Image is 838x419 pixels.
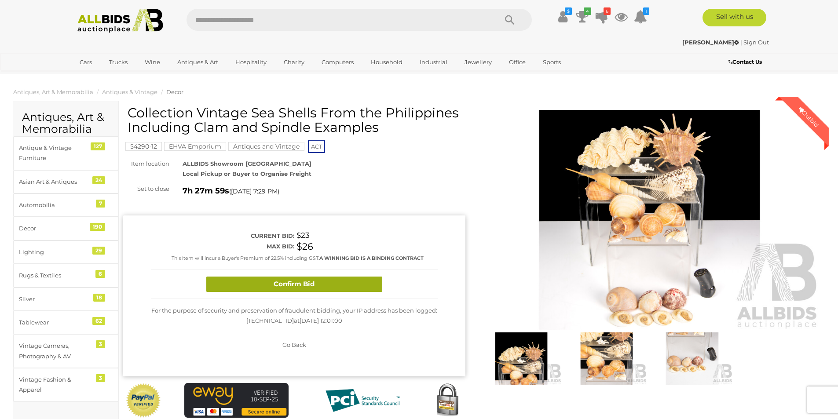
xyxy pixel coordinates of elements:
div: For the purpose of security and preservation of fraudulent bidding, your IP address has been logg... [151,299,438,333]
div: Tablewear [19,317,91,328]
a: [GEOGRAPHIC_DATA] [74,69,148,84]
a: Automobilia 7 [13,193,118,217]
img: Allbids.com.au [73,9,168,33]
a: Jewellery [459,55,498,69]
a: Decor 190 [13,217,118,240]
a: Sign Out [743,39,769,46]
div: Asian Art & Antiques [19,177,91,187]
a: Wine [139,55,166,69]
span: ACT [308,140,325,153]
a: Cars [74,55,98,69]
img: Collection Vintage Sea Shells From the Philippines Including Clam and Spindle Examples [481,332,562,385]
a: EHVA Emporium [164,143,226,150]
span: [DATE] 12:01:00 [300,317,342,324]
a: Household [365,55,408,69]
div: 6 [95,270,105,278]
img: eWAY Payment Gateway [184,383,289,418]
a: 6 [595,9,608,25]
img: PCI DSS compliant [318,383,406,418]
div: 7 [96,200,105,208]
a: Asian Art & Antiques 24 [13,170,118,193]
div: 18 [93,294,105,302]
div: Decor [19,223,91,233]
div: Automobilia [19,200,91,210]
i: $ [565,7,572,15]
div: Antique & Vintage Furniture [19,143,91,164]
div: 3 [96,340,105,348]
a: Sports [537,55,567,69]
button: Search [488,9,532,31]
div: Rugs & Textiles [19,270,91,281]
button: Confirm Bid [206,277,382,292]
div: Outbid [788,97,829,137]
div: Vintage Fashion & Apparel [19,375,91,395]
a: Antiques & Art [172,55,224,69]
a: 54290-12 [125,143,162,150]
div: 24 [92,176,105,184]
i: 6 [604,7,611,15]
small: This Item will incur a Buyer's Premium of 22.5% including GST. [172,255,424,261]
span: $23 [296,231,310,240]
b: A WINNING BID IS A BINDING CONTRACT [319,255,424,261]
div: 127 [91,142,105,150]
div: 3 [96,374,105,382]
a: Antiques & Vintage [102,88,157,95]
span: [TECHNICAL_ID] [246,317,294,324]
a: Antique & Vintage Furniture 127 [13,136,118,170]
div: Lighting [19,247,91,257]
img: Collection Vintage Sea Shells From the Philippines Including Clam and Spindle Examples [566,332,647,385]
img: Collection Vintage Sea Shells From the Philippines Including Clam and Spindle Examples [479,110,821,330]
strong: Local Pickup or Buyer to Organise Freight [183,170,311,177]
b: Contact Us [728,58,762,65]
div: Max bid: [151,241,294,251]
a: Rugs & Textiles 6 [13,264,118,287]
div: Vintage Cameras, Photography & AV [19,341,91,361]
span: ( ) [229,188,279,195]
a: Charity [278,55,310,69]
div: 29 [92,247,105,255]
span: $26 [296,241,313,252]
a: Contact Us [728,57,764,67]
a: 1 [634,9,647,25]
a: Hospitality [230,55,272,69]
a: Industrial [414,55,453,69]
a: Silver 18 [13,288,118,311]
div: 62 [92,317,105,325]
mark: Antiques and Vintage [228,142,304,151]
a: Tablewear 62 [13,311,118,334]
a: Office [503,55,531,69]
a: Computers [316,55,359,69]
div: Current bid: [151,231,294,241]
i: 4 [584,7,591,15]
img: Official PayPal Seal [125,383,161,418]
strong: 7h 27m 59s [183,186,229,196]
a: Trucks [103,55,133,69]
a: [PERSON_NAME] [682,39,740,46]
span: [DATE] 7:29 PM [231,187,278,195]
a: Sell with us [703,9,766,26]
a: Vintage Cameras, Photography & AV 3 [13,334,118,368]
a: Antiques and Vintage [228,143,304,150]
mark: 54290-12 [125,142,162,151]
h1: Collection Vintage Sea Shells From the Philippines Including Clam and Spindle Examples [128,106,463,135]
a: $ [556,9,570,25]
a: Decor [166,88,183,95]
span: | [740,39,742,46]
strong: ALLBIDS Showroom [GEOGRAPHIC_DATA] [183,160,311,167]
div: Silver [19,294,91,304]
img: Secured by Rapid SSL [430,383,465,418]
div: 190 [90,223,105,231]
div: Set to close [117,184,176,194]
a: 4 [576,9,589,25]
a: Lighting 29 [13,240,118,264]
div: Item location [117,159,176,169]
span: Go Back [282,341,306,348]
img: Collection Vintage Sea Shells From the Philippines Including Clam and Spindle Examples [651,332,732,385]
a: Vintage Fashion & Apparel 3 [13,368,118,402]
h2: Antiques, Art & Memorabilia [22,111,110,135]
a: Antiques, Art & Memorabilia [13,88,93,95]
mark: EHVA Emporium [164,142,226,151]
